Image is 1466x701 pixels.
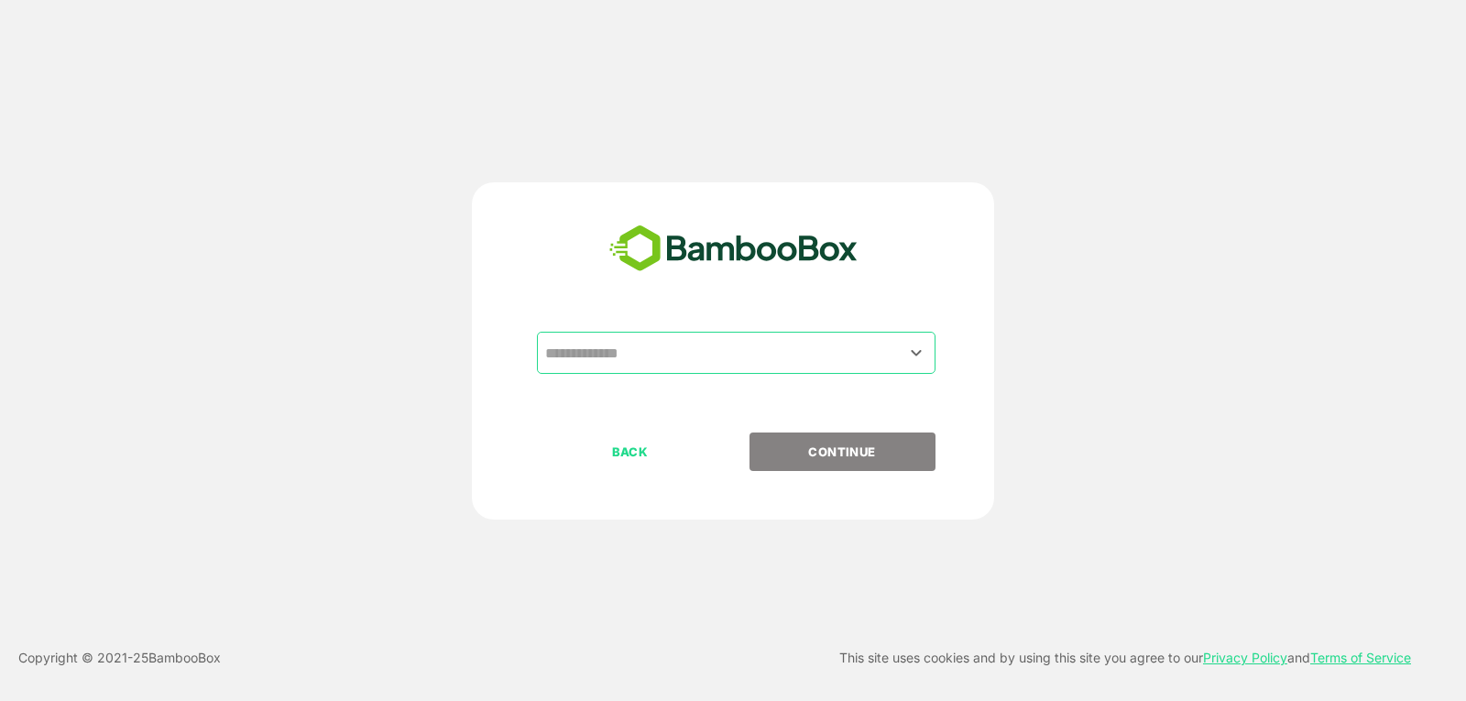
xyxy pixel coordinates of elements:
p: Copyright © 2021- 25 BambooBox [18,647,221,669]
a: Privacy Policy [1203,650,1287,665]
img: bamboobox [599,219,868,279]
p: BACK [539,442,722,462]
a: Terms of Service [1310,650,1411,665]
p: This site uses cookies and by using this site you agree to our and [839,647,1411,669]
button: CONTINUE [749,433,935,471]
p: CONTINUE [750,442,934,462]
button: Open [904,340,929,365]
button: BACK [537,433,723,471]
